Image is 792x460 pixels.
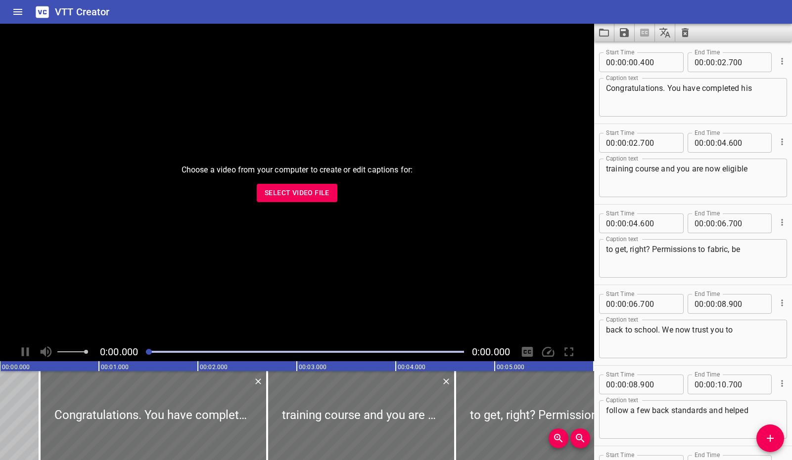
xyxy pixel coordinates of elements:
[606,213,615,233] input: 00
[717,213,727,233] input: 06
[706,294,715,314] input: 00
[617,213,627,233] input: 00
[617,294,627,314] input: 00
[695,375,704,394] input: 00
[606,133,615,153] input: 00
[727,213,729,233] span: .
[200,364,228,371] text: 00:02.000
[257,184,337,202] button: Select Video File
[638,375,640,394] span: .
[265,187,329,199] span: Select Video File
[706,133,715,153] input: 00
[640,375,676,394] input: 900
[715,294,717,314] span: :
[715,213,717,233] span: :
[627,375,629,394] span: :
[717,133,727,153] input: 04
[606,84,780,112] textarea: Congratulations. You have completed his
[615,133,617,153] span: :
[440,375,453,388] button: Delete
[727,133,729,153] span: .
[695,52,704,72] input: 00
[776,209,787,235] div: Cue Options
[776,290,787,316] div: Cue Options
[776,377,789,390] button: Cue Options
[559,342,578,361] div: Toggle Full Screen
[606,375,615,394] input: 00
[606,164,780,192] textarea: training course and you are now eligible
[100,346,138,358] span: Current Time
[635,24,655,42] span: Select a video in the pane to the left, then you can automatically extract captions.
[606,245,780,273] textarea: to get, right? Permissions to fabric, be
[704,294,706,314] span: :
[627,133,629,153] span: :
[398,364,425,371] text: 00:04.000
[695,294,704,314] input: 00
[638,294,640,314] span: .
[627,294,629,314] span: :
[615,213,617,233] span: :
[472,346,510,358] span: Video Duration
[606,325,780,353] textarea: back to school. We now trust you to
[539,342,558,361] div: Playback Speed
[776,296,789,309] button: Cue Options
[615,294,617,314] span: :
[704,375,706,394] span: :
[706,52,715,72] input: 00
[640,213,676,233] input: 600
[182,164,413,176] p: Choose a video from your computer to create or edit captions for:
[776,371,787,396] div: Cue Options
[640,133,676,153] input: 700
[606,294,615,314] input: 00
[655,24,675,42] button: Translate captions
[715,133,717,153] span: :
[440,375,451,388] div: Delete Cue
[715,375,717,394] span: :
[727,375,729,394] span: .
[614,24,635,42] button: Save captions to file
[717,294,727,314] input: 08
[617,52,627,72] input: 00
[729,294,765,314] input: 900
[629,52,638,72] input: 00
[715,52,717,72] span: :
[627,213,629,233] span: :
[640,294,676,314] input: 700
[497,364,524,371] text: 00:05.000
[717,375,727,394] input: 10
[695,213,704,233] input: 00
[638,213,640,233] span: .
[727,52,729,72] span: .
[617,133,627,153] input: 00
[629,213,638,233] input: 04
[627,52,629,72] span: :
[756,424,784,452] button: Add Cue
[729,52,765,72] input: 700
[640,52,676,72] input: 400
[629,133,638,153] input: 02
[659,27,671,39] svg: Translate captions
[727,294,729,314] span: .
[717,52,727,72] input: 02
[776,48,787,74] div: Cue Options
[776,129,787,155] div: Cue Options
[299,364,326,371] text: 00:03.000
[101,364,129,371] text: 00:01.000
[618,27,630,39] svg: Save captions to file
[606,52,615,72] input: 00
[615,375,617,394] span: :
[679,27,691,39] svg: Clear captions
[675,24,695,42] button: Clear captions
[570,428,590,448] button: Zoom Out
[776,216,789,229] button: Cue Options
[629,294,638,314] input: 06
[629,375,638,394] input: 08
[55,4,110,20] h6: VTT Creator
[518,342,537,361] div: Hide/Show Captions
[695,133,704,153] input: 00
[2,364,30,371] text: 00:00.000
[729,375,765,394] input: 700
[615,52,617,72] span: :
[776,135,789,148] button: Cue Options
[729,213,765,233] input: 700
